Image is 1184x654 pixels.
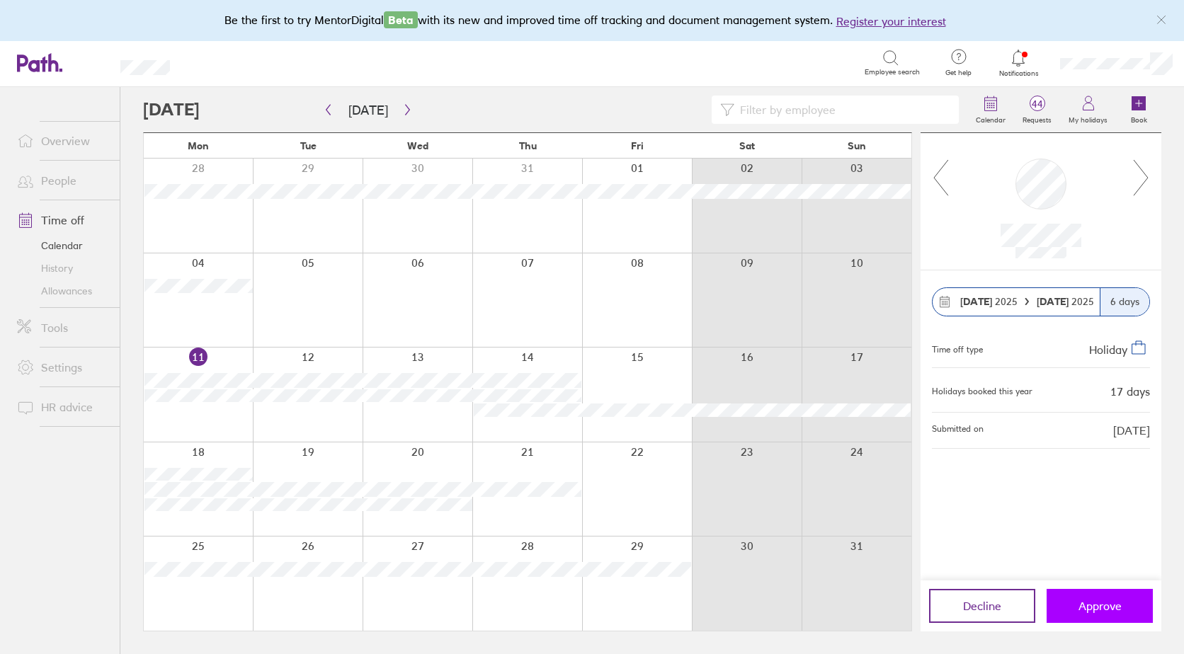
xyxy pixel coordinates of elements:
a: Notifications [996,48,1042,78]
a: 44Requests [1014,87,1060,132]
div: 6 days [1100,288,1149,316]
button: Approve [1047,589,1153,623]
a: Calendar [6,234,120,257]
a: Time off [6,206,120,234]
label: My holidays [1060,112,1116,125]
span: Thu [519,140,537,151]
span: [DATE] [1113,424,1150,437]
label: Requests [1014,112,1060,125]
span: Holiday [1089,342,1127,356]
div: Search [208,56,244,69]
div: Holidays booked this year [932,386,1032,396]
div: Be the first to try MentorDigital with its new and improved time off tracking and document manage... [224,11,960,30]
a: People [6,166,120,195]
span: 2025 [1037,296,1094,307]
label: Calendar [967,112,1014,125]
button: [DATE] [337,98,399,122]
a: Book [1116,87,1161,132]
a: Overview [6,127,120,155]
span: Get help [935,69,981,77]
strong: [DATE] [960,295,992,308]
span: Notifications [996,69,1042,78]
span: Sat [739,140,755,151]
span: Sun [848,140,866,151]
span: 44 [1014,98,1060,110]
strong: [DATE] [1037,295,1071,308]
span: 2025 [960,296,1018,307]
span: Wed [407,140,428,151]
span: Beta [384,11,418,28]
div: Time off type [932,339,983,356]
a: Allowances [6,280,120,302]
span: Fri [631,140,644,151]
span: Mon [188,140,209,151]
span: Decline [963,599,1001,612]
a: Settings [6,353,120,381]
a: Calendar [967,87,1014,132]
a: History [6,257,120,280]
a: My holidays [1060,87,1116,132]
div: 17 days [1110,385,1150,398]
input: Filter by employee [734,96,950,123]
span: Employee search [865,68,920,76]
a: Tools [6,314,120,342]
label: Book [1122,112,1156,125]
span: Tue [300,140,317,151]
span: Approve [1078,599,1122,612]
button: Decline [929,589,1035,623]
a: HR advice [6,393,120,421]
button: Register your interest [836,13,946,30]
span: Submitted on [932,424,984,437]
